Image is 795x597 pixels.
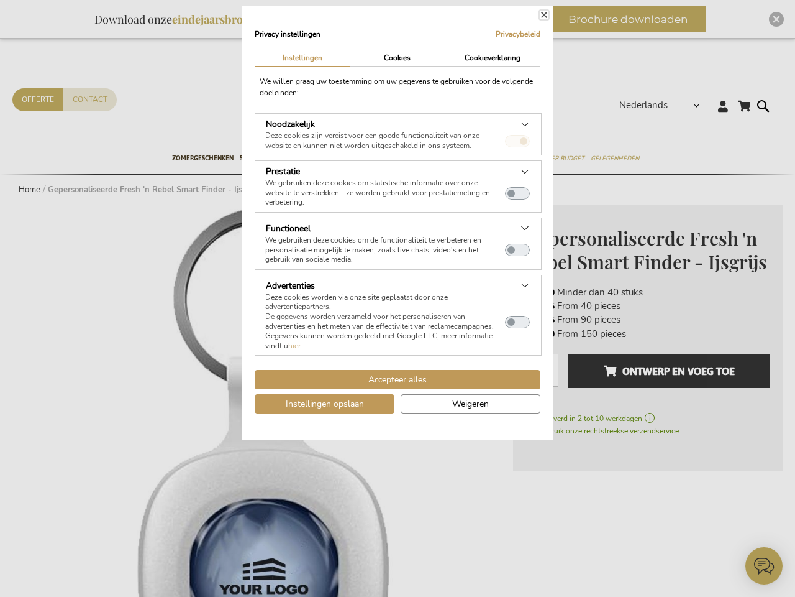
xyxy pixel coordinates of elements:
button: Prestatie [505,187,530,200]
button: Meer over: Advertenties [520,279,530,293]
button: Instellingen opslaan cookie [255,394,394,414]
button: Advertenties [265,279,316,293]
a: hier [288,341,301,351]
span: Weigeren [452,397,489,410]
h3: Advertenties [266,279,315,292]
button: Cookieverklaring [445,50,540,66]
button: Alle cookies weigeren [401,394,540,414]
h2: Privacy instellingen [255,28,388,40]
p: Deze cookies worden via onze site geplaatst door onze advertentiepartners. [265,293,505,312]
button: Cookies [350,50,445,66]
button: Meer over: Prestatie [520,164,530,178]
h3: Prestatie [266,165,300,178]
button: Prestatie [265,164,301,178]
button: Instellingen [255,50,350,66]
p: We gebruiken deze cookies om de functionaliteit te verbeteren en personalisatie mogelijk te maken... [265,236,505,265]
h3: Noodzakelijk [266,118,315,131]
button: Accepteer alle cookies [255,370,540,389]
button: Meer over: Noodzakelijk [520,117,530,131]
p: De gegevens worden verzameld voor het personaliseren van advertenties en het meten van de effecti... [265,312,505,351]
span: Instellingen opslaan [286,397,364,410]
button: Advertenties [505,316,530,328]
div: We willen graag uw toestemming om uw gegevens te gebruiken voor de volgende doeleinden: [255,76,540,98]
button: Functioneel [265,221,311,236]
button: Noodzakelijk [265,117,316,131]
h3: Functioneel [266,222,311,235]
span: Accepteer alles [368,373,427,386]
button: Functioneel [505,244,530,256]
p: We gebruiken deze cookies om statistische informatie over onze website te verstrekken - ze worden... [265,178,505,208]
a: Privacybeleid [496,29,540,39]
p: Deze cookies zijn vereist voor een goede functionaliteit van onze website en kunnen niet worden u... [265,131,505,150]
button: Sluiten [540,11,548,19]
button: Meer over: Functioneel [520,221,530,236]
